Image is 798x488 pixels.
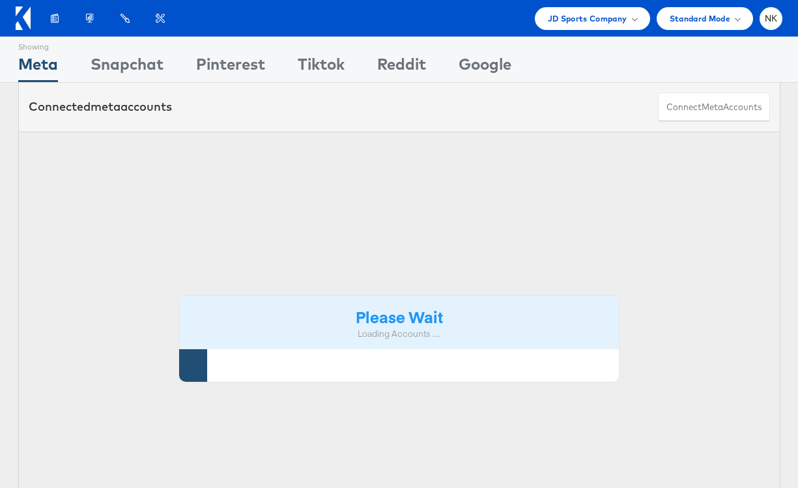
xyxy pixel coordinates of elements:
[189,328,610,340] div: Loading Accounts ....
[91,53,164,82] div: Snapchat
[658,93,770,122] button: ConnectmetaAccounts
[702,101,723,113] span: meta
[670,12,730,25] span: Standard Mode
[548,12,627,25] span: JD Sports Company
[196,53,265,82] div: Pinterest
[377,53,426,82] div: Reddit
[29,98,172,115] div: Connected accounts
[356,306,443,327] strong: Please Wait
[459,53,511,82] div: Google
[298,53,345,82] div: Tiktok
[18,53,58,82] div: Meta
[18,37,58,53] div: Showing
[91,99,121,114] span: meta
[765,14,778,23] span: NK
